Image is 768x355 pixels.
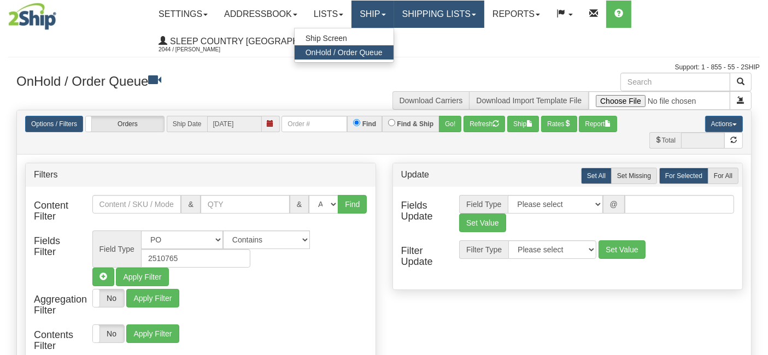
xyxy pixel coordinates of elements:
[159,44,241,55] span: 2044 / [PERSON_NAME]
[34,236,76,258] h4: Fields Filter
[25,116,83,132] a: Options / Filters
[167,116,207,132] span: Ship Date
[92,195,181,214] input: Content / SKU / Model
[306,34,347,43] span: Ship Screen
[351,1,394,28] a: Ship
[306,48,383,57] span: OnHold / Order Queue
[659,168,708,184] label: For Selected
[16,73,376,88] h3: OnHold / Order Queue
[603,195,625,214] span: @
[541,116,577,132] button: Rates
[34,294,76,316] h4: Aggregation Filter
[705,116,743,132] button: Actions
[394,1,484,28] a: Shipping lists
[8,63,760,72] div: Support: 1 - 855 - 55 - 2SHIP
[126,324,179,343] button: Apply Filter
[581,168,612,184] label: Set All
[401,246,443,268] h4: Filter Update
[620,73,730,91] input: Search
[459,240,508,259] span: Filter Type
[397,119,433,129] label: Find & Ship
[93,325,124,342] label: No
[459,214,506,232] button: Set Value
[484,1,548,28] a: Reports
[282,116,347,132] input: Order #
[464,116,505,132] button: Refresh
[459,195,508,214] span: Field Type
[34,200,76,222] h4: Content Filter
[92,230,141,268] span: Field Type
[730,73,752,91] button: Search
[649,132,681,149] span: Total
[589,91,730,110] input: Import
[116,268,168,286] button: Apply Filter
[8,3,56,30] img: logo2044.jpg
[93,289,124,307] label: No
[338,195,367,214] button: Find
[439,116,461,132] button: Go!
[599,240,646,259] button: Set Value
[167,37,337,46] span: Sleep Country [GEOGRAPHIC_DATA]
[86,116,164,132] label: Orders
[579,116,617,132] button: Report
[400,96,463,105] a: Download Carriers
[295,45,394,60] a: OnHold / Order Queue
[201,195,290,214] input: QTY
[150,1,216,28] a: Settings
[295,31,394,45] a: Ship Screen
[126,289,179,307] button: Apply Filter
[34,330,76,352] h4: Contents Filter
[181,195,200,214] div: &
[507,116,539,132] button: Ship
[611,168,657,184] label: Set Missing
[306,1,351,28] a: Lists
[401,200,443,222] h4: Fields Update
[401,169,735,181] div: Update
[708,168,738,184] label: For All
[34,169,367,181] div: Filters
[290,195,309,214] div: &
[476,96,582,105] a: Download Import Template File
[150,28,350,55] a: Sleep Country [GEOGRAPHIC_DATA] 2044 / [PERSON_NAME]
[216,1,306,28] a: Addressbook
[362,119,376,129] label: Find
